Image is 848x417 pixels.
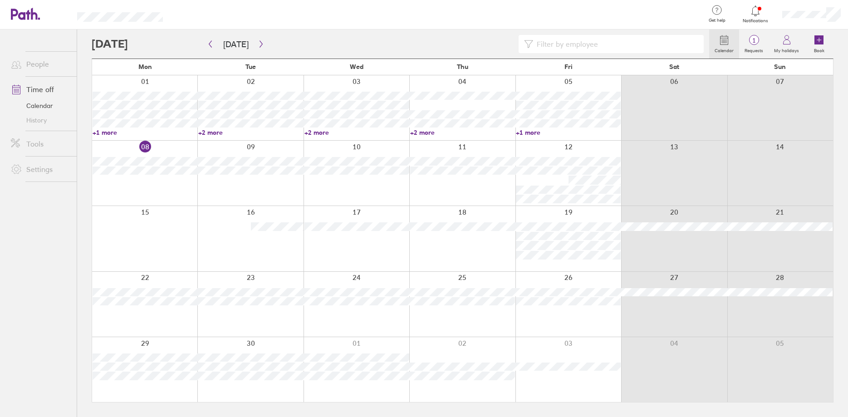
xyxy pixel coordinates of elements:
[774,63,786,70] span: Sun
[769,29,804,59] a: My holidays
[4,55,77,73] a: People
[4,135,77,153] a: Tools
[564,63,573,70] span: Fri
[198,128,303,137] a: +2 more
[4,80,77,98] a: Time off
[741,18,770,24] span: Notifications
[669,63,679,70] span: Sat
[138,63,152,70] span: Mon
[93,128,197,137] a: +1 more
[739,29,769,59] a: 1Requests
[741,5,770,24] a: Notifications
[804,29,833,59] a: Book
[769,45,804,54] label: My holidays
[410,128,515,137] a: +2 more
[739,37,769,44] span: 1
[739,45,769,54] label: Requests
[304,128,409,137] a: +2 more
[457,63,468,70] span: Thu
[516,128,621,137] a: +1 more
[4,98,77,113] a: Calendar
[809,45,830,54] label: Book
[245,63,256,70] span: Tue
[216,37,256,52] button: [DATE]
[4,113,77,128] a: History
[350,63,363,70] span: Wed
[709,45,739,54] label: Calendar
[533,35,698,53] input: Filter by employee
[4,160,77,178] a: Settings
[702,18,732,23] span: Get help
[709,29,739,59] a: Calendar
